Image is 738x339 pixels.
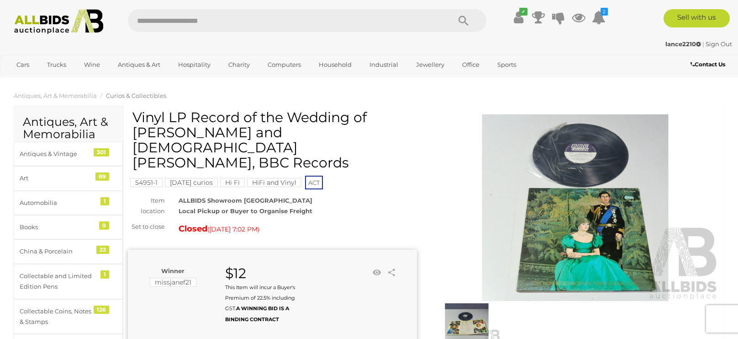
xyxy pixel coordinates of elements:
[130,179,163,186] a: 54951-1
[247,178,301,187] mark: HiFi and Vinyl
[106,92,166,99] a: Curios & Collectibles
[130,178,163,187] mark: 54951-1
[172,57,216,72] a: Hospitality
[20,173,95,183] div: Art
[96,246,109,254] div: 22
[225,265,246,282] strong: $12
[410,57,450,72] a: Jewellery
[161,267,184,274] b: Winner
[20,271,95,292] div: Collectable and Limited Edition Pens
[94,306,109,314] div: 126
[706,40,732,48] a: Sign Out
[121,195,172,217] div: Item location
[225,284,295,323] small: This Item will incur a Buyer's Premium of 22.5% including GST.
[20,149,95,159] div: Antiques & Vintage
[14,166,123,190] a: Art 89
[305,176,323,189] span: ACT
[220,179,245,186] a: Hi Fi
[95,172,109,181] div: 89
[592,9,606,26] a: 2
[165,178,218,187] mark: [DATE] curios
[14,142,123,166] a: Antiques & Vintage 301
[665,40,701,48] strong: lance2210
[220,178,245,187] mark: Hi Fi
[702,40,704,48] span: |
[313,57,358,72] a: Household
[20,306,95,328] div: Collectable Coins, Notes & Stamps
[179,207,312,215] strong: Local Pickup or Buyer to Organise Freight
[225,305,289,322] b: A WINNING BID IS A BINDING CONTRACT
[14,92,97,99] a: Antiques, Art & Memorabilia
[262,57,307,72] a: Computers
[132,110,415,170] h1: Vinyl LP Record of the Wedding of [PERSON_NAME] and [DEMOGRAPHIC_DATA] [PERSON_NAME], BBC Records
[456,57,485,72] a: Office
[14,299,123,334] a: Collectable Coins, Notes & Stamps 126
[14,239,123,264] a: China & Porcelain 22
[519,8,527,16] i: ✔
[364,57,404,72] a: Industrial
[370,266,384,280] li: Watch this item
[78,57,106,72] a: Wine
[491,57,522,72] a: Sports
[23,116,114,141] h2: Antiques, Art & Memorabilia
[441,9,486,32] button: Search
[20,246,95,257] div: China & Porcelain
[165,179,218,186] a: [DATE] curios
[11,57,35,72] a: Cars
[9,9,108,34] img: Allbids.com.au
[511,9,525,26] a: ✔
[150,278,196,287] mark: missjanef21
[664,9,730,27] a: Sell with us
[11,72,87,87] a: [GEOGRAPHIC_DATA]
[691,61,725,68] b: Contact Us
[94,148,109,156] div: 301
[14,191,123,215] a: Automobilia 1
[222,57,256,72] a: Charity
[121,221,172,232] div: Set to close
[14,215,123,239] a: Books 9
[14,264,123,299] a: Collectable and Limited Edition Pens 1
[431,114,720,301] img: Vinyl LP Record of the Wedding of Prince Charles and Lady Dianna Spencer, BBC Records
[179,197,312,204] strong: ALLBIDS Showroom [GEOGRAPHIC_DATA]
[99,221,109,230] div: 9
[209,225,258,233] span: [DATE] 7:02 PM
[665,40,702,48] a: lance2210
[601,8,608,16] i: 2
[112,57,166,72] a: Antiques & Art
[20,198,95,208] div: Automobilia
[100,197,109,205] div: 1
[247,179,301,186] a: HiFi and Vinyl
[20,222,95,232] div: Books
[100,270,109,279] div: 1
[179,224,207,234] strong: Closed
[41,57,72,72] a: Trucks
[207,226,259,233] span: ( )
[691,59,727,70] a: Contact Us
